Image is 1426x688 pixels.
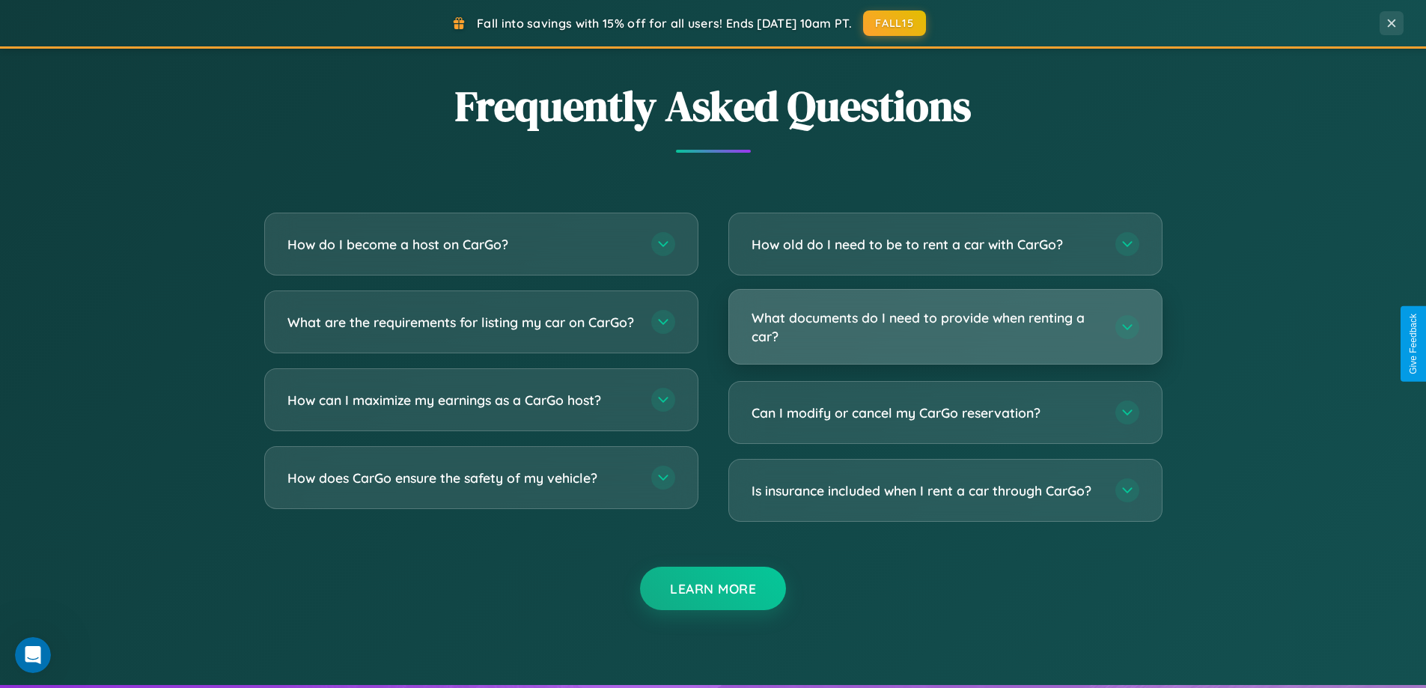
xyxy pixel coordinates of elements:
iframe: Intercom live chat [15,637,51,673]
h3: Can I modify or cancel my CarGo reservation? [752,404,1100,422]
h3: How do I become a host on CarGo? [287,235,636,254]
div: Give Feedback [1408,314,1419,374]
h3: How can I maximize my earnings as a CarGo host? [287,391,636,410]
button: FALL15 [863,10,926,36]
h3: How old do I need to be to rent a car with CarGo? [752,235,1100,254]
h3: What documents do I need to provide when renting a car? [752,308,1100,345]
span: Fall into savings with 15% off for all users! Ends [DATE] 10am PT. [477,16,852,31]
h3: What are the requirements for listing my car on CarGo? [287,313,636,332]
h3: How does CarGo ensure the safety of my vehicle? [287,469,636,487]
h2: Frequently Asked Questions [264,77,1163,135]
h3: Is insurance included when I rent a car through CarGo? [752,481,1100,500]
button: Learn More [640,567,786,610]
